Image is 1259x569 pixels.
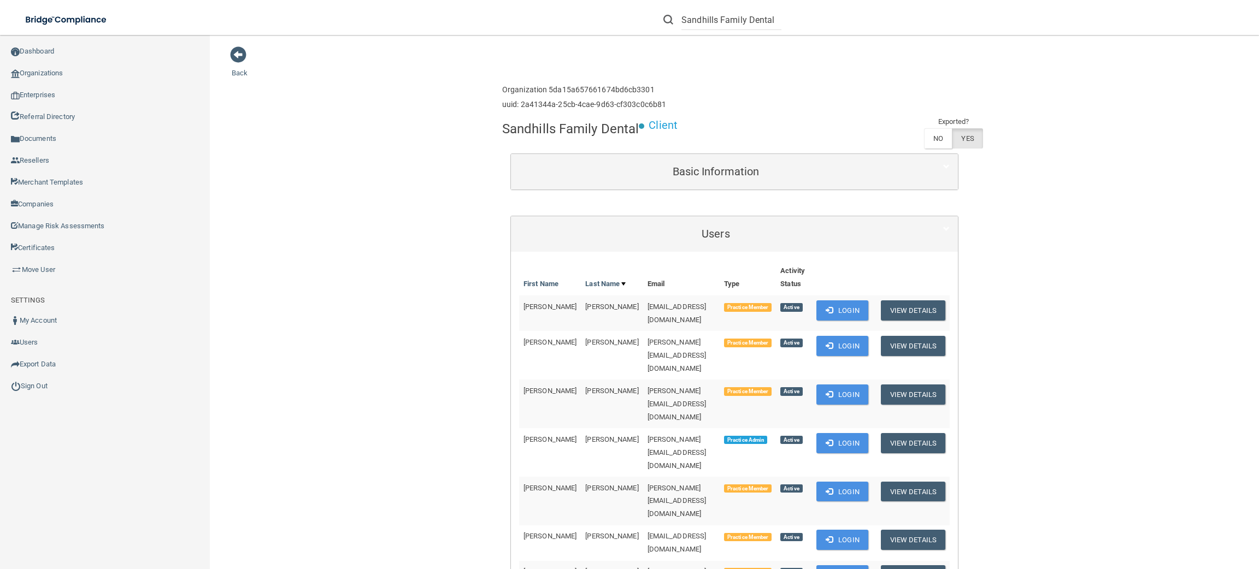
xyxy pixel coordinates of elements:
[523,338,576,346] span: [PERSON_NAME]
[648,338,707,372] span: [PERSON_NAME][EMAIL_ADDRESS][DOMAIN_NAME]
[519,159,950,184] a: Basic Information
[648,484,707,518] span: [PERSON_NAME][EMAIL_ADDRESS][DOMAIN_NAME]
[11,360,20,369] img: icon-export.b9366987.png
[780,484,802,493] span: Active
[881,300,945,321] button: View Details
[11,381,21,391] img: ic_power_dark.7ecde6b1.png
[724,339,772,347] span: Practice Member
[780,533,802,542] span: Active
[11,69,20,78] img: organization-icon.f8decf85.png
[11,294,45,307] label: SETTINGS
[523,277,558,291] a: First Name
[780,303,802,312] span: Active
[881,530,945,550] button: View Details
[816,300,868,321] button: Login
[780,436,802,444] span: Active
[663,15,673,25] img: ic-search.3b580494.png
[724,303,772,312] span: Practice Member
[643,260,720,295] th: Email
[585,435,638,443] span: [PERSON_NAME]
[11,316,20,325] img: ic_user_dark.df1a06c3.png
[780,387,802,396] span: Active
[11,156,20,165] img: ic_reseller.de258add.png
[816,482,868,502] button: Login
[776,260,812,295] th: Activity Status
[523,532,576,540] span: [PERSON_NAME]
[881,433,945,453] button: View Details
[649,115,678,135] p: Client
[502,122,639,136] h4: Sandhills Family Dental
[648,435,707,470] span: [PERSON_NAME][EMAIL_ADDRESS][DOMAIN_NAME]
[523,435,576,443] span: [PERSON_NAME]
[881,384,945,405] button: View Details
[11,338,20,347] img: icon-users.e205127d.png
[232,56,248,77] a: Back
[924,128,952,149] label: NO
[724,533,772,542] span: Practice Member
[924,115,983,128] td: Exported?
[11,92,20,99] img: enterprise.0d942306.png
[585,303,638,311] span: [PERSON_NAME]
[648,303,707,324] span: [EMAIL_ADDRESS][DOMAIN_NAME]
[881,482,945,502] button: View Details
[585,387,638,395] span: [PERSON_NAME]
[816,433,868,453] button: Login
[681,10,781,30] input: Search
[648,387,707,421] span: [PERSON_NAME][EMAIL_ADDRESS][DOMAIN_NAME]
[780,339,802,347] span: Active
[519,228,913,240] h5: Users
[519,222,950,246] a: Users
[952,128,983,149] label: YES
[585,532,638,540] span: [PERSON_NAME]
[523,484,576,492] span: [PERSON_NAME]
[16,9,117,31] img: bridge_compliance_login_screen.278c3ca4.svg
[585,277,626,291] a: Last Name
[724,436,767,444] span: Practice Admin
[523,303,576,311] span: [PERSON_NAME]
[724,387,772,396] span: Practice Member
[585,338,638,346] span: [PERSON_NAME]
[816,530,868,550] button: Login
[720,260,776,295] th: Type
[11,264,22,275] img: briefcase.64adab9b.png
[648,532,707,553] span: [EMAIL_ADDRESS][DOMAIN_NAME]
[502,100,666,109] h6: uuid: 2a41344a-25cb-4cae-9d63-cf303c0c6b81
[816,336,868,356] button: Login
[816,384,868,405] button: Login
[724,484,772,493] span: Practice Member
[502,86,666,94] h6: Organization 5da15a657661674bd6cb3301
[11,48,20,56] img: ic_dashboard_dark.d01f4a41.png
[519,165,913,177] h5: Basic Information
[881,336,945,356] button: View Details
[523,387,576,395] span: [PERSON_NAME]
[585,484,638,492] span: [PERSON_NAME]
[11,135,20,144] img: icon-documents.8dae5593.png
